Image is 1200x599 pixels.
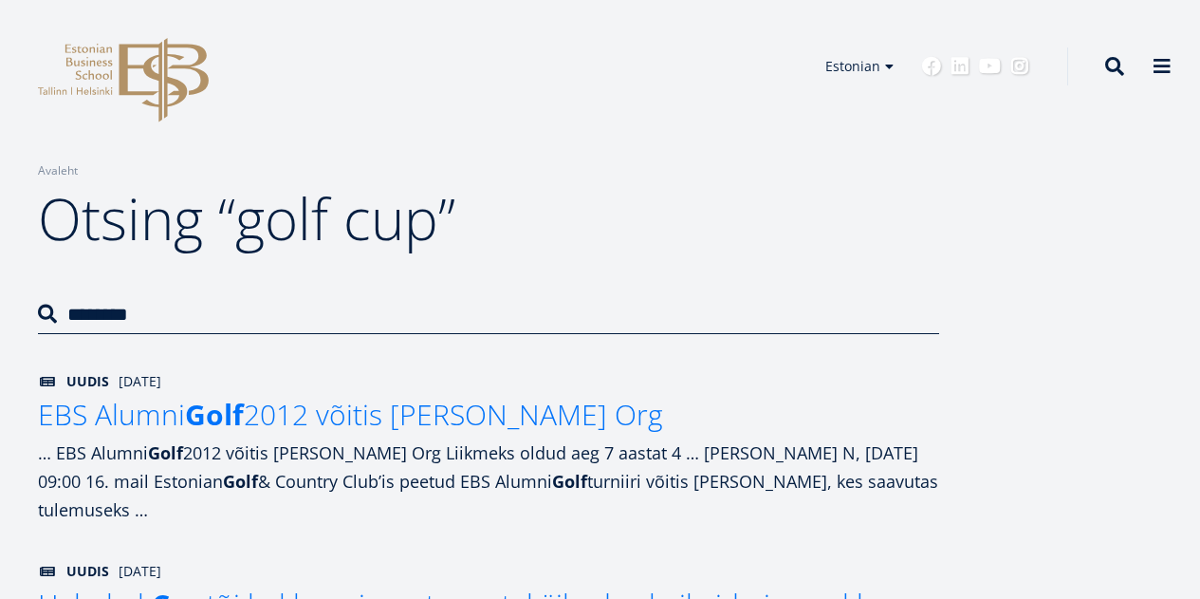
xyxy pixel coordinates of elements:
[38,439,939,524] div: … EBS Alumni 2012 võitis [PERSON_NAME] Org Liikmeks oldud aeg 7 aastat 4 … [PERSON_NAME] N, [DATE...
[552,470,587,493] strong: Golf
[979,57,1001,76] a: Youtube
[119,562,161,581] span: [DATE]
[38,562,109,581] span: Uudis
[951,57,969,76] a: Linkedin
[38,372,109,391] span: Uudis
[1010,57,1029,76] a: Instagram
[223,470,258,493] strong: Golf
[38,161,78,180] a: Avaleht
[185,395,244,434] strong: Golf
[38,395,663,434] span: EBS Alumni 2012 võitis [PERSON_NAME] Org
[922,57,941,76] a: Facebook
[38,180,939,256] h1: Otsing “golf cup”
[119,372,161,391] span: [DATE]
[148,441,183,464] strong: Golf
